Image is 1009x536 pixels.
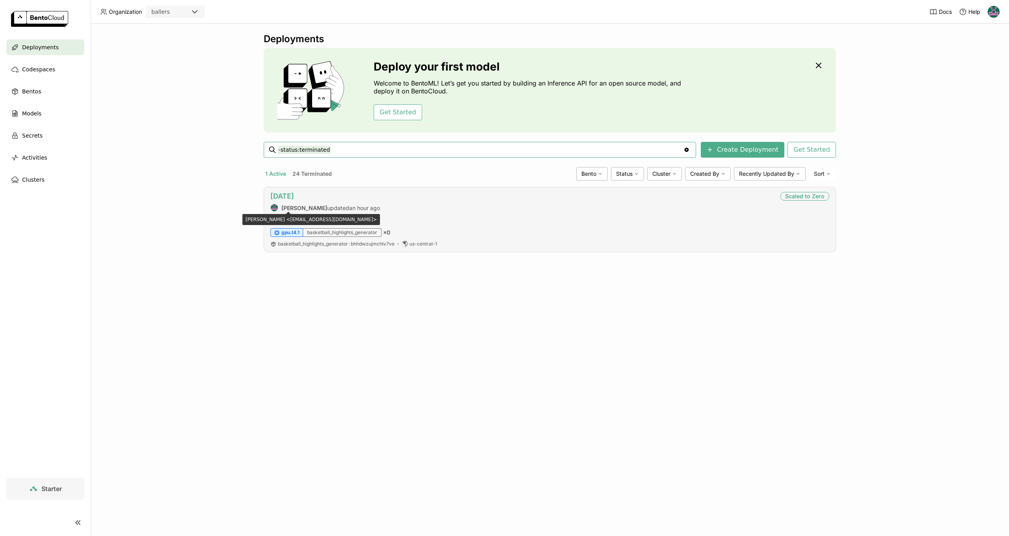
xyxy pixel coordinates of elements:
[690,170,719,177] span: Created By
[22,109,41,118] span: Models
[291,169,333,179] button: 24 Terminated
[6,150,84,166] a: Activities
[278,241,395,247] span: basketball_highlights_generator bhhdwzujmchlv7ve
[281,205,327,211] strong: [PERSON_NAME]
[270,192,294,200] a: [DATE]
[576,167,608,181] div: Bento
[787,142,836,158] button: Get Started
[278,241,395,247] a: basketball_highlights_generator:bhhdwzujmchlv7ve
[581,170,596,177] span: Bento
[616,170,633,177] span: Status
[374,60,685,73] h3: Deploy your first model
[22,175,45,184] span: Clusters
[734,167,806,181] div: Recently Updated By
[780,192,829,201] div: Scaled to Zero
[303,228,382,237] div: basketball_highlights_generator
[22,43,59,52] span: Deployments
[22,87,41,96] span: Bentos
[281,229,300,236] span: gpu.t4.1
[814,170,825,177] span: Sort
[611,167,644,181] div: Status
[6,172,84,188] a: Clusters
[270,61,355,120] img: cover onboarding
[22,65,55,74] span: Codespaces
[374,79,685,95] p: Welcome to BentoML! Let’s get you started by building an Inference API for an open source model, ...
[929,8,952,16] a: Docs
[22,153,47,162] span: Activities
[383,229,390,236] span: × 0
[683,147,690,153] svg: Clear value
[6,61,84,77] a: Codespaces
[939,8,952,15] span: Docs
[264,33,836,45] div: Deployments
[701,142,784,158] button: Create Deployment
[6,84,84,99] a: Bentos
[11,11,68,27] img: logo
[41,485,62,493] span: Starter
[988,6,1000,18] img: Harsh Raj
[349,205,380,211] span: an hour ago
[271,204,278,211] img: Harsh Raj
[959,8,980,16] div: Help
[151,8,170,16] div: ballers
[264,169,288,179] button: 1 Active
[6,39,84,55] a: Deployments
[109,8,142,15] span: Organization
[374,104,422,120] button: Get Started
[270,204,380,212] div: updated
[6,478,84,500] a: Starter
[739,170,794,177] span: Recently Updated By
[22,131,43,140] span: Secrets
[685,167,731,181] div: Created By
[647,167,682,181] div: Cluster
[278,143,683,156] input: Search
[6,128,84,143] a: Secrets
[349,241,350,247] span: :
[410,241,437,247] span: us-central-1
[6,106,84,121] a: Models
[242,214,380,225] div: [PERSON_NAME] <[EMAIL_ADDRESS][DOMAIN_NAME]>
[968,8,980,15] span: Help
[652,170,670,177] span: Cluster
[809,167,836,181] div: Sort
